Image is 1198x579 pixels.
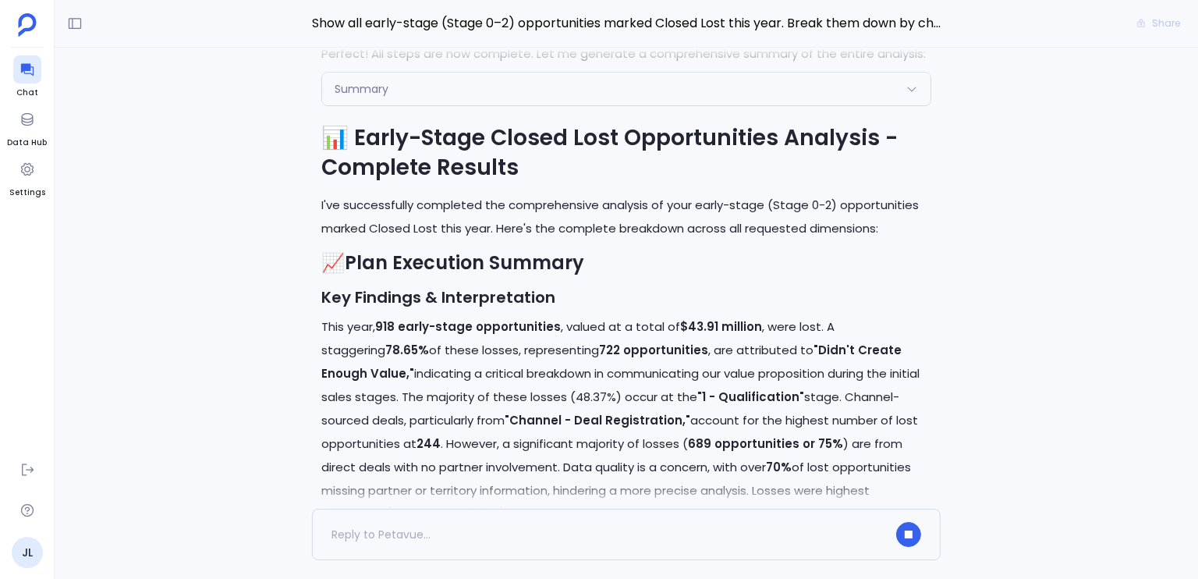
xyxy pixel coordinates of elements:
strong: $43.91 million [680,318,762,335]
h3: Key Findings & Interpretation [321,286,931,309]
a: Chat [13,55,41,99]
strong: 918 early-stage opportunities [375,318,561,335]
img: petavue logo [18,13,37,37]
p: I've successfully completed the comprehensive analysis of your early-stage (Stage 0-2) opportunit... [321,194,931,240]
span: Show all early-stage (Stage 0–2) opportunities marked Closed Lost this year. Break them down by c... [312,13,941,34]
strong: 722 opportunities [599,342,708,358]
strong: 689 opportunities or 75% [688,435,843,452]
strong: "1 - Qualification" [697,389,804,405]
span: Summary [335,81,388,97]
a: JL [12,537,43,568]
strong: 70% [766,459,792,475]
strong: Plan Execution Summary [345,250,584,275]
p: This year, , valued at a total of , were lost. A staggering of these losses, representing , are a... [321,315,931,526]
span: Chat [13,87,41,99]
a: Data Hub [7,105,47,149]
h1: 📊 Early-Stage Closed Lost Opportunities Analysis - Complete Results [321,123,931,183]
strong: 244 [416,435,441,452]
strong: "Channel - Deal Registration," [505,412,690,428]
span: Settings [9,186,45,199]
span: Data Hub [7,137,47,149]
a: Settings [9,155,45,199]
strong: 78.65% [385,342,429,358]
h2: 📈 [321,250,931,276]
